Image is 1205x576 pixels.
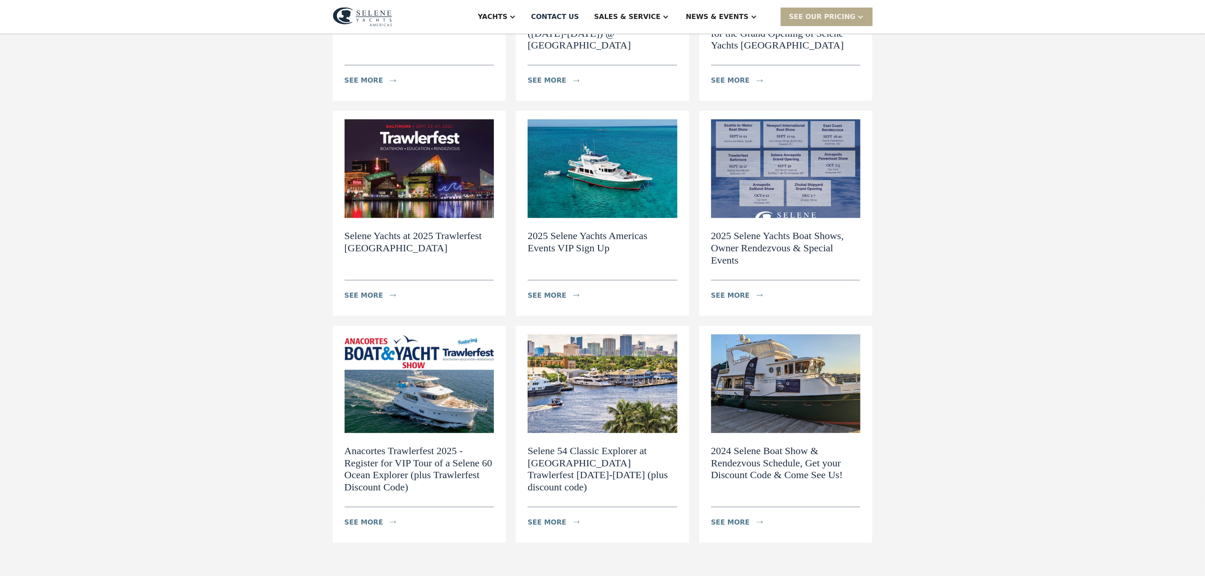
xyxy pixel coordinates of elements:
[531,12,579,22] div: Contact US
[699,111,873,315] a: 2025 Selene Yachts Boat Shows, Owner Rendezvous & Special Eventssee moreicon
[711,75,750,86] div: see more
[594,12,660,22] div: Sales & Service
[333,111,506,315] a: Selene Yachts at 2025 Trawlerfest [GEOGRAPHIC_DATA]see moreicon
[711,230,861,266] h2: 2025 Selene Yachts Boat Shows, Owner Rendezvous & Special Events
[528,291,566,301] div: see more
[757,79,763,82] img: icon
[528,75,566,86] div: see more
[478,12,507,22] div: Yachts
[390,521,396,524] img: icon
[711,517,750,528] div: see more
[686,12,749,22] div: News & EVENTS
[789,12,856,22] div: SEE Our Pricing
[390,294,396,297] img: icon
[757,521,763,524] img: icon
[345,230,494,254] h2: Selene Yachts at 2025 Trawlerfest [GEOGRAPHIC_DATA]
[757,294,763,297] img: icon
[711,291,750,301] div: see more
[333,326,506,543] a: Anacortes Trawlerfest 2025 - Register for VIP Tour of a Selene 60 Ocean Explorer (plus Trawlerfes...
[528,230,677,254] h2: 2025 Selene Yachts Americas Events VIP Sign Up
[516,326,689,543] a: Selene 54 Classic Explorer at [GEOGRAPHIC_DATA] Trawlerfest [DATE]-[DATE] (plus discount code)see...
[390,79,396,82] img: icon
[573,521,580,524] img: icon
[345,75,383,86] div: see more
[528,517,566,528] div: see more
[345,445,494,493] h2: Anacortes Trawlerfest 2025 - Register for VIP Tour of a Selene 60 Ocean Explorer (plus Trawlerfes...
[516,111,689,315] a: 2025 Selene Yachts Americas Events VIP Sign Upsee moreicon
[345,291,383,301] div: see more
[333,7,392,27] img: logo
[528,445,677,493] h2: Selene 54 Classic Explorer at [GEOGRAPHIC_DATA] Trawlerfest [DATE]-[DATE] (plus discount code)
[573,294,580,297] img: icon
[781,8,873,26] div: SEE Our Pricing
[573,79,580,82] img: icon
[345,517,383,528] div: see more
[711,445,861,481] h2: 2024 Selene Boat Show & Rendezvous Schedule, Get your Discount Code & Come See Us!
[699,326,873,543] a: 2024 Selene Boat Show & Rendezvous Schedule, Get your Discount Code & Come See Us!see moreicon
